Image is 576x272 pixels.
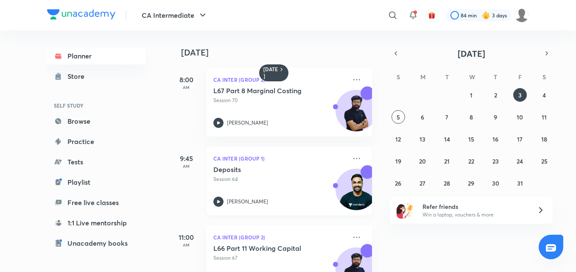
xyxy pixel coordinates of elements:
[397,113,400,121] abbr: October 5, 2025
[213,153,347,164] p: CA Inter (Group 1)
[428,11,436,19] img: avatar
[395,179,401,187] abbr: October 26, 2025
[397,202,414,219] img: referral
[517,135,523,143] abbr: October 17, 2025
[440,110,454,124] button: October 7, 2025
[444,135,450,143] abbr: October 14, 2025
[47,194,145,211] a: Free live classes
[492,135,498,143] abbr: October 16, 2025
[440,154,454,168] button: October 21, 2025
[227,198,268,205] p: [PERSON_NAME]
[445,113,448,121] abbr: October 7, 2025
[494,113,497,121] abbr: October 9, 2025
[537,88,551,102] button: October 4, 2025
[464,154,478,168] button: October 22, 2025
[513,110,527,124] button: October 10, 2025
[542,73,546,81] abbr: Saturday
[395,157,401,165] abbr: October 19, 2025
[47,9,115,22] a: Company Logo
[440,176,454,190] button: October 28, 2025
[489,176,502,190] button: October 30, 2025
[518,73,522,81] abbr: Friday
[494,91,497,99] abbr: October 2, 2025
[169,85,203,90] p: AM
[213,75,347,85] p: CA Inter (Group 2)
[47,98,145,113] h6: SELF STUDY
[537,132,551,146] button: October 18, 2025
[468,157,474,165] abbr: October 22, 2025
[440,132,454,146] button: October 14, 2025
[513,88,527,102] button: October 3, 2025
[213,232,347,242] p: CA Inter (Group 2)
[416,132,429,146] button: October 13, 2025
[397,73,400,81] abbr: Sunday
[47,68,145,85] a: Store
[513,176,527,190] button: October 31, 2025
[492,157,499,165] abbr: October 23, 2025
[537,154,551,168] button: October 25, 2025
[489,154,502,168] button: October 23, 2025
[469,73,475,81] abbr: Wednesday
[169,232,203,242] h5: 11:00
[419,135,425,143] abbr: October 13, 2025
[336,173,377,214] img: Avatar
[492,179,499,187] abbr: October 30, 2025
[213,254,347,262] p: Session 67
[391,154,405,168] button: October 19, 2025
[541,135,547,143] abbr: October 18, 2025
[213,175,347,183] p: Session 64
[422,211,527,219] p: Win a laptop, vouchers & more
[47,47,145,64] a: Planner
[47,153,145,170] a: Tests
[420,73,425,81] abbr: Monday
[421,113,424,121] abbr: October 6, 2025
[470,91,473,99] abbr: October 1, 2025
[444,157,450,165] abbr: October 21, 2025
[518,91,522,99] abbr: October 3, 2025
[445,73,449,81] abbr: Tuesday
[464,88,478,102] button: October 1, 2025
[517,113,523,121] abbr: October 10, 2025
[464,176,478,190] button: October 29, 2025
[416,154,429,168] button: October 20, 2025
[542,113,547,121] abbr: October 11, 2025
[419,157,426,165] abbr: October 20, 2025
[67,71,89,81] div: Store
[541,157,548,165] abbr: October 25, 2025
[213,165,319,174] h5: Deposits
[169,75,203,85] h5: 8:00
[419,179,425,187] abbr: October 27, 2025
[489,88,502,102] button: October 2, 2025
[47,113,145,130] a: Browse
[542,91,546,99] abbr: October 4, 2025
[416,176,429,190] button: October 27, 2025
[336,94,377,135] img: Avatar
[213,244,319,253] h5: L66 Part 11 Working Capital
[47,214,145,231] a: 1:1 Live mentorship
[494,73,497,81] abbr: Thursday
[489,110,502,124] button: October 9, 2025
[47,174,145,191] a: Playlist
[537,110,551,124] button: October 11, 2025
[47,9,115,19] img: Company Logo
[47,235,145,252] a: Unacademy books
[227,119,268,127] p: [PERSON_NAME]
[169,153,203,164] h5: 9:45
[181,47,380,58] h4: [DATE]
[391,132,405,146] button: October 12, 2025
[468,179,474,187] abbr: October 29, 2025
[213,86,319,95] h5: L67 Part 8 Marginal Costing
[514,8,529,22] img: Shikha kumari
[489,132,502,146] button: October 16, 2025
[464,110,478,124] button: October 8, 2025
[425,8,439,22] button: avatar
[422,202,527,211] h6: Refer friends
[395,135,401,143] abbr: October 12, 2025
[263,66,278,80] h6: [DATE]
[444,179,450,187] abbr: October 28, 2025
[169,164,203,169] p: AM
[391,110,405,124] button: October 5, 2025
[169,242,203,247] p: AM
[468,135,474,143] abbr: October 15, 2025
[513,132,527,146] button: October 17, 2025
